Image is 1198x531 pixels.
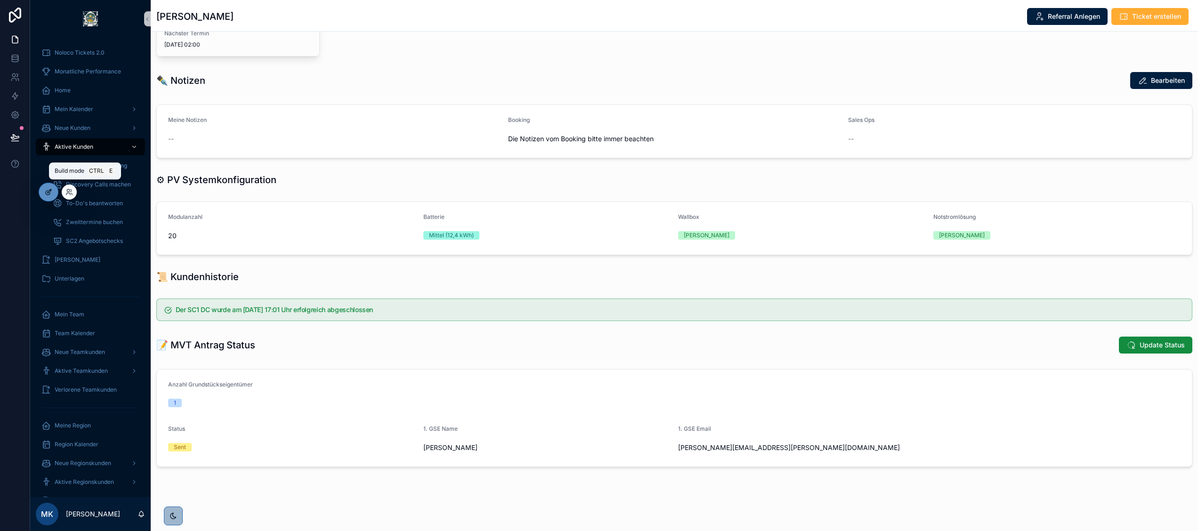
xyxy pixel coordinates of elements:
[55,105,93,113] span: Mein Kalender
[36,44,145,61] a: Noloco Tickets 2.0
[55,87,71,94] span: Home
[66,237,123,245] span: SC2 Angebotschecks
[55,256,100,264] span: [PERSON_NAME]
[36,474,145,491] a: Aktive Regionskunden
[939,231,985,240] div: [PERSON_NAME]
[55,367,108,375] span: Aktive Teamkunden
[83,11,98,26] img: App logo
[423,443,671,452] span: [PERSON_NAME]
[36,306,145,323] a: Mein Team
[36,362,145,379] a: Aktive Teamkunden
[36,138,145,155] a: Aktive Kunden
[55,124,90,132] span: Neue Kunden
[30,38,151,497] div: scrollable content
[1151,76,1185,85] span: Bearbeiten
[848,116,874,123] span: Sales Ops
[55,167,84,175] span: Build mode
[41,508,53,520] span: MK
[36,325,145,342] a: Team Kalender
[47,157,145,174] a: Rückruf durch Booking
[66,218,123,226] span: Zweittermine buchen
[36,82,145,99] a: Home
[156,10,234,23] h1: [PERSON_NAME]
[508,134,841,144] span: Die Notizen vom Booking bitte immer beachten
[678,425,711,432] span: 1. GSE Email
[678,213,699,220] span: Wallbox
[47,176,145,193] a: Discovery Calls machen
[55,422,91,429] span: Meine Region
[168,213,202,220] span: Modulanzahl
[168,231,416,241] span: 20
[508,116,530,123] span: Booking
[1132,12,1181,21] span: Ticket erstellen
[168,116,207,123] span: Meine Notizen
[55,478,114,486] span: Aktive Regionskunden
[55,143,93,151] span: Aktive Kunden
[36,344,145,361] a: Neue Teamkunden
[684,231,729,240] div: [PERSON_NAME]
[36,251,145,268] a: [PERSON_NAME]
[55,275,84,282] span: Unterlagen
[55,386,117,394] span: Verlorene Teamkunden
[156,338,255,352] h1: 📝 MVT Antrag Status
[164,30,312,37] span: Nächster Termin
[55,49,105,56] span: Noloco Tickets 2.0
[1130,72,1192,89] button: Bearbeiten
[1140,340,1185,350] span: Update Status
[107,167,114,175] span: E
[66,200,123,207] span: To-Do's beantworten
[164,41,312,48] span: [DATE] 02:00
[55,459,111,467] span: Neue Regionskunden
[1027,8,1108,25] button: Referral Anlegen
[36,101,145,118] a: Mein Kalender
[66,509,120,519] p: [PERSON_NAME]
[1111,8,1189,25] button: Ticket erstellen
[423,213,445,220] span: Batterie
[174,399,176,407] div: 1
[1048,12,1100,21] span: Referral Anlegen
[36,381,145,398] a: Verlorene Teamkunden
[168,381,253,388] span: Anzahl Grundstückseigentümer
[156,173,276,186] h1: ⚙ PV Systemkonfiguration
[176,306,1184,313] h5: Der SC1 DC wurde am 17/06/2025 17:01 Uhr erfolgreich abgeschlossen
[66,162,127,169] span: Rückruf durch Booking
[47,195,145,212] a: To-Do's beantworten
[36,270,145,287] a: Unterlagen
[36,455,145,472] a: Neue Regionskunden
[423,425,458,432] span: 1. GSE Name
[168,425,185,432] span: Status
[36,436,145,453] a: Region Kalender
[174,443,186,451] div: Sent
[933,213,976,220] span: Notstromlösung
[47,214,145,231] a: Zweittermine buchen
[88,166,105,176] span: Ctrl
[36,63,145,80] a: Monatliche Performance
[156,74,205,87] h1: ✒️ Notizen
[55,441,98,448] span: Region Kalender
[36,120,145,137] a: Neue Kunden
[36,417,145,434] a: Meine Region
[66,181,131,188] span: Discovery Calls machen
[55,330,95,337] span: Team Kalender
[156,270,239,283] h1: 📜 Kundenhistorie
[55,311,84,318] span: Mein Team
[55,68,121,75] span: Monatliche Performance
[678,443,926,452] span: [PERSON_NAME][EMAIL_ADDRESS][PERSON_NAME][DOMAIN_NAME]
[429,231,474,240] div: Mittel (12,4 kWh)
[47,233,145,249] a: SC2 Angebotschecks
[1119,337,1192,354] button: Update Status
[848,134,854,144] span: --
[55,348,105,356] span: Neue Teamkunden
[168,134,174,144] span: --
